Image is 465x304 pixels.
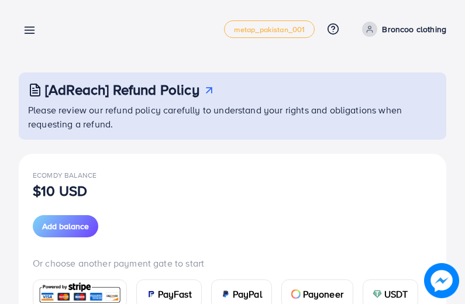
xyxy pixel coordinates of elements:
[33,215,98,237] button: Add balance
[234,26,305,33] span: metap_pakistan_001
[384,287,408,301] span: USDT
[357,22,446,37] a: Broncoo clothing
[158,287,192,301] span: PayFast
[424,263,459,298] img: image
[28,103,439,131] p: Please review our refund policy carefully to understand your rights and obligations when requesti...
[224,20,315,38] a: metap_pakistan_001
[146,289,156,299] img: card
[45,81,199,98] h3: [AdReach] Refund Policy
[33,256,432,270] p: Or choose another payment gate to start
[33,170,97,180] span: Ecomdy Balance
[291,289,301,299] img: card
[221,289,230,299] img: card
[373,289,382,299] img: card
[382,22,446,36] p: Broncoo clothing
[33,184,87,198] p: $10 USD
[233,287,262,301] span: PayPal
[303,287,343,301] span: Payoneer
[42,220,89,232] span: Add balance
